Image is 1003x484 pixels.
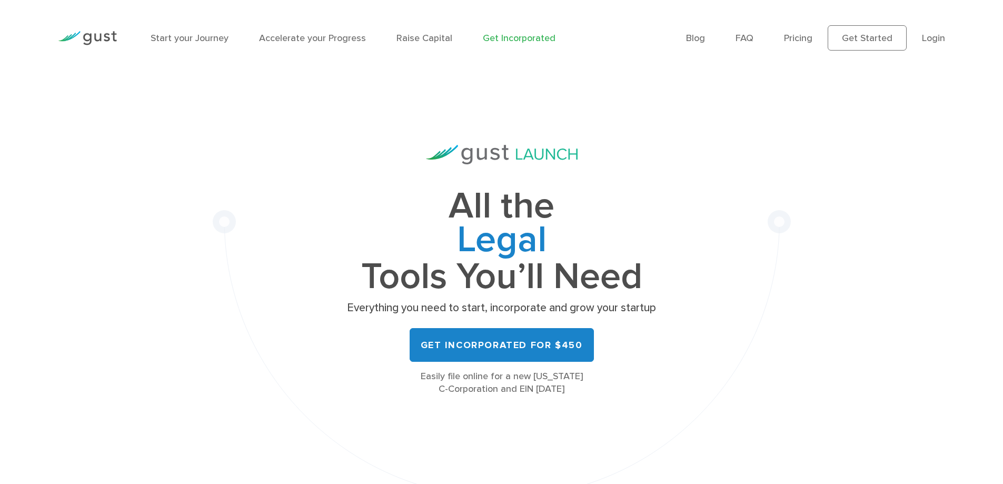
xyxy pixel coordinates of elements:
[151,33,229,44] a: Start your Journey
[396,33,452,44] a: Raise Capital
[426,145,578,164] img: Gust Launch Logo
[736,33,753,44] a: FAQ
[922,33,945,44] a: Login
[344,370,660,396] div: Easily file online for a new [US_STATE] C-Corporation and EIN [DATE]
[410,328,594,362] a: Get Incorporated for $450
[483,33,555,44] a: Get Incorporated
[344,190,660,293] h1: All the Tools You’ll Need
[344,301,660,315] p: Everything you need to start, incorporate and grow your startup
[784,33,812,44] a: Pricing
[259,33,366,44] a: Accelerate your Progress
[58,31,117,45] img: Gust Logo
[344,223,660,260] span: Cap Table
[828,25,907,51] a: Get Started
[686,33,705,44] a: Blog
